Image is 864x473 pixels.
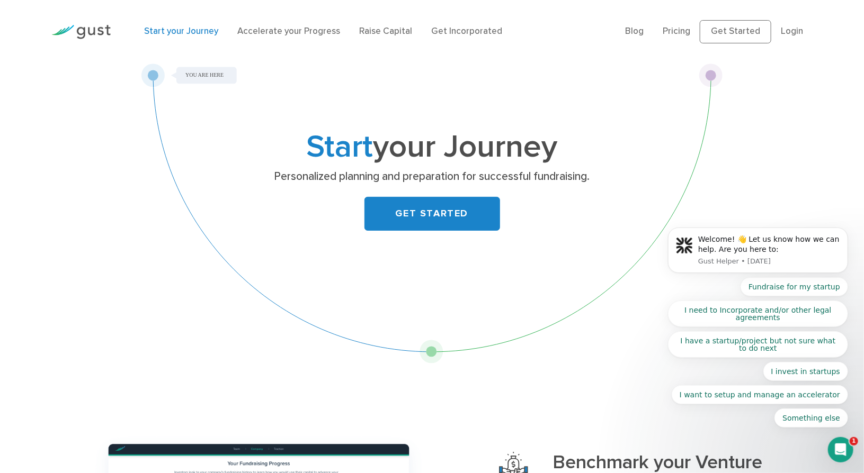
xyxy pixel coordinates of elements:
[360,26,413,37] a: Raise Capital
[307,128,373,166] span: Start
[145,26,219,37] a: Start your Journey
[223,133,642,162] h1: your Journey
[850,437,858,445] span: 1
[227,169,637,184] p: Personalized planning and preparation for successful fundraising.
[652,67,864,444] iframe: Intercom notifications message
[625,26,644,37] a: Blog
[238,26,341,37] a: Accelerate your Progress
[51,25,111,39] img: Gust Logo
[828,437,853,462] iframe: Intercom live chat
[432,26,503,37] a: Get Incorporated
[700,20,771,43] a: Get Started
[663,26,690,37] a: Pricing
[364,197,500,231] a: GET STARTED
[781,26,803,37] a: Login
